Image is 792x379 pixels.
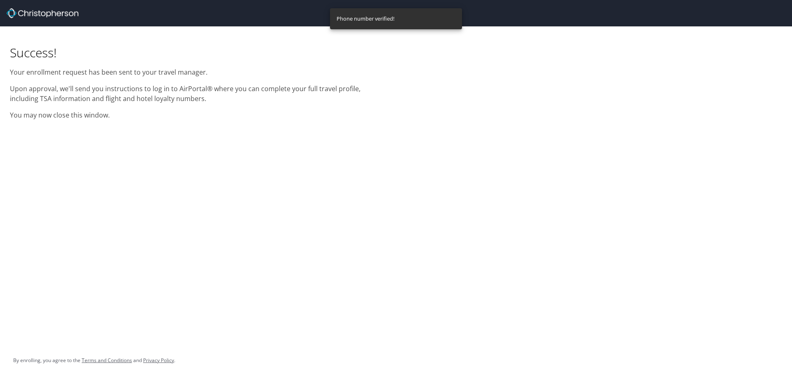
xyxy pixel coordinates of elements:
[13,350,175,371] div: By enrolling, you agree to the and .
[10,45,386,61] h1: Success!
[143,357,174,364] a: Privacy Policy
[82,357,132,364] a: Terms and Conditions
[10,84,386,104] p: Upon approval, we'll send you instructions to log in to AirPortal® where you can complete your fu...
[10,67,386,77] p: Your enrollment request has been sent to your travel manager.
[7,8,78,18] img: cbt logo
[337,11,394,27] div: Phone number verified!
[10,110,386,120] p: You may now close this window.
